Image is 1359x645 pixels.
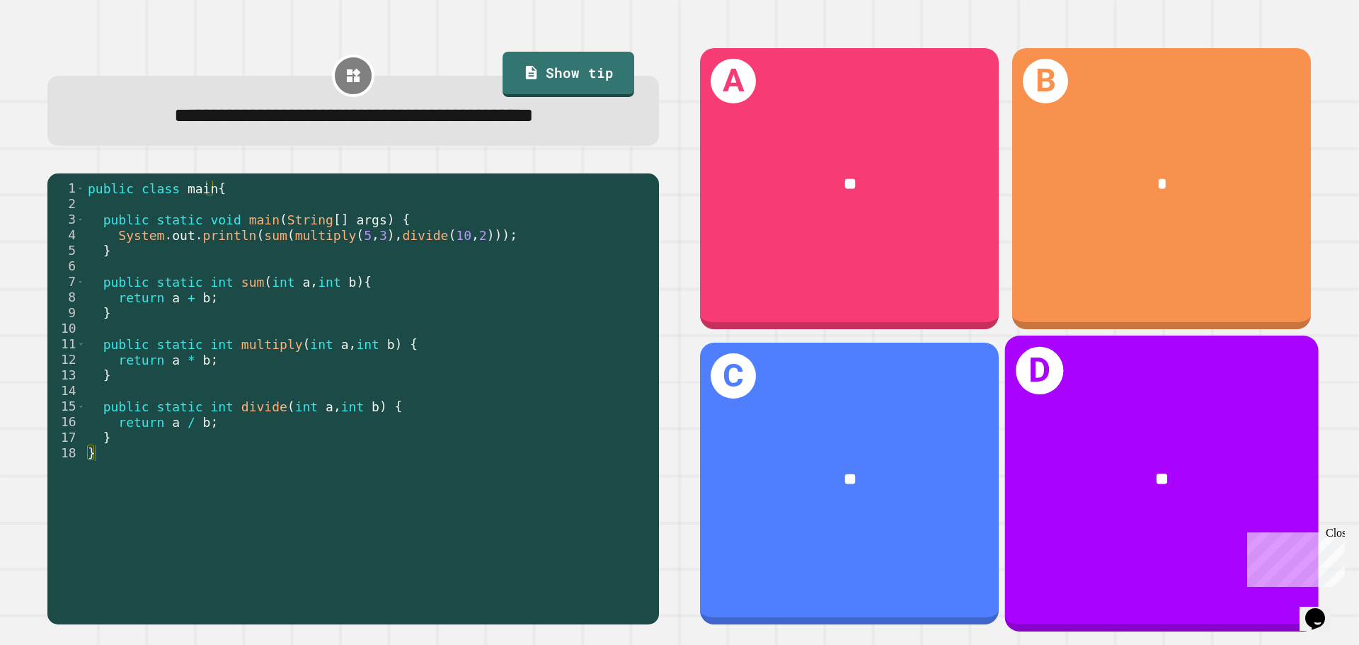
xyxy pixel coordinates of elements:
[47,321,85,336] div: 10
[711,353,756,399] h1: C
[47,352,85,367] div: 12
[47,336,85,352] div: 11
[77,399,85,414] span: Toggle code folding, rows 15 through 17
[47,290,85,305] div: 8
[47,258,85,274] div: 6
[1016,347,1064,394] h1: D
[1023,59,1068,104] h1: B
[47,196,85,212] div: 2
[47,274,85,290] div: 7
[77,336,85,352] span: Toggle code folding, rows 11 through 13
[47,414,85,430] div: 16
[47,181,85,196] div: 1
[1300,588,1345,631] iframe: chat widget
[6,6,98,90] div: Chat with us now!Close
[47,367,85,383] div: 13
[47,399,85,414] div: 15
[76,212,84,227] span: Toggle code folding, rows 3 through 5
[503,52,634,97] a: Show tip
[76,181,84,196] span: Toggle code folding, rows 1 through 18
[711,59,756,104] h1: A
[47,383,85,399] div: 14
[47,430,85,445] div: 17
[47,212,85,227] div: 3
[1242,527,1345,587] iframe: chat widget
[47,227,85,243] div: 4
[47,243,85,258] div: 5
[47,305,85,321] div: 9
[76,274,84,290] span: Toggle code folding, rows 7 through 9
[47,445,85,461] div: 18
